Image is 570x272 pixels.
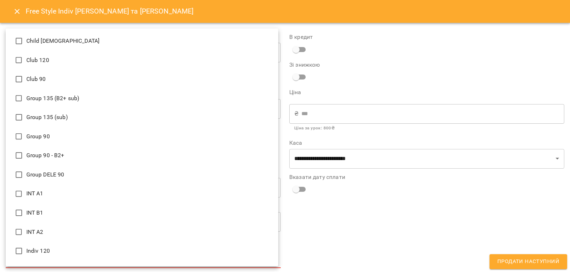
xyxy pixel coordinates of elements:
[6,146,278,165] li: Group 90 - B2+
[6,108,278,127] li: Group 135 (sub)
[6,89,278,108] li: Group 135 (B2+ sub)
[6,165,278,184] li: Group DELE 90
[6,51,278,70] li: Club 120
[6,203,278,222] li: INT B1
[6,184,278,204] li: INT A1
[6,127,278,146] li: Group 90
[6,31,278,51] li: Child [DEMOGRAPHIC_DATA]
[6,222,278,242] li: INT А2
[6,70,278,89] li: Club 90
[6,241,278,261] li: Indiv 120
